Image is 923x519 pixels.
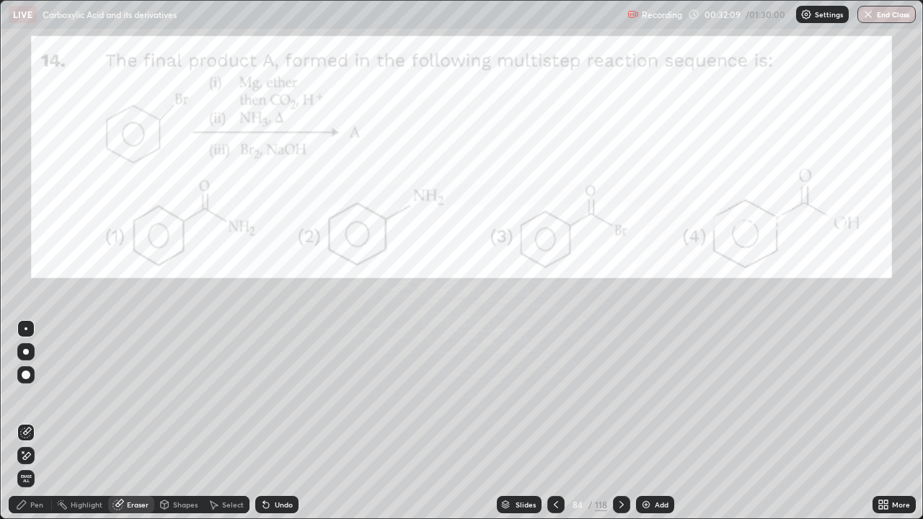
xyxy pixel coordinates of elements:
div: Shapes [173,501,198,508]
p: LIVE [13,9,32,20]
div: / [588,500,592,509]
span: Erase all [18,474,34,483]
img: end-class-cross [862,9,874,20]
div: Add [655,501,668,508]
p: Settings [815,11,843,18]
img: class-settings-icons [800,9,812,20]
div: Select [222,501,244,508]
div: 84 [570,500,585,509]
img: add-slide-button [640,499,652,510]
div: Undo [275,501,293,508]
div: Eraser [127,501,149,508]
img: recording.375f2c34.svg [627,9,639,20]
div: Slides [516,501,536,508]
p: Carboxylic Acid and its derivatives [43,9,177,20]
button: End Class [857,6,916,23]
div: Pen [30,501,43,508]
div: Highlight [71,501,102,508]
p: Recording [642,9,682,20]
div: More [892,501,910,508]
div: 118 [595,498,607,511]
